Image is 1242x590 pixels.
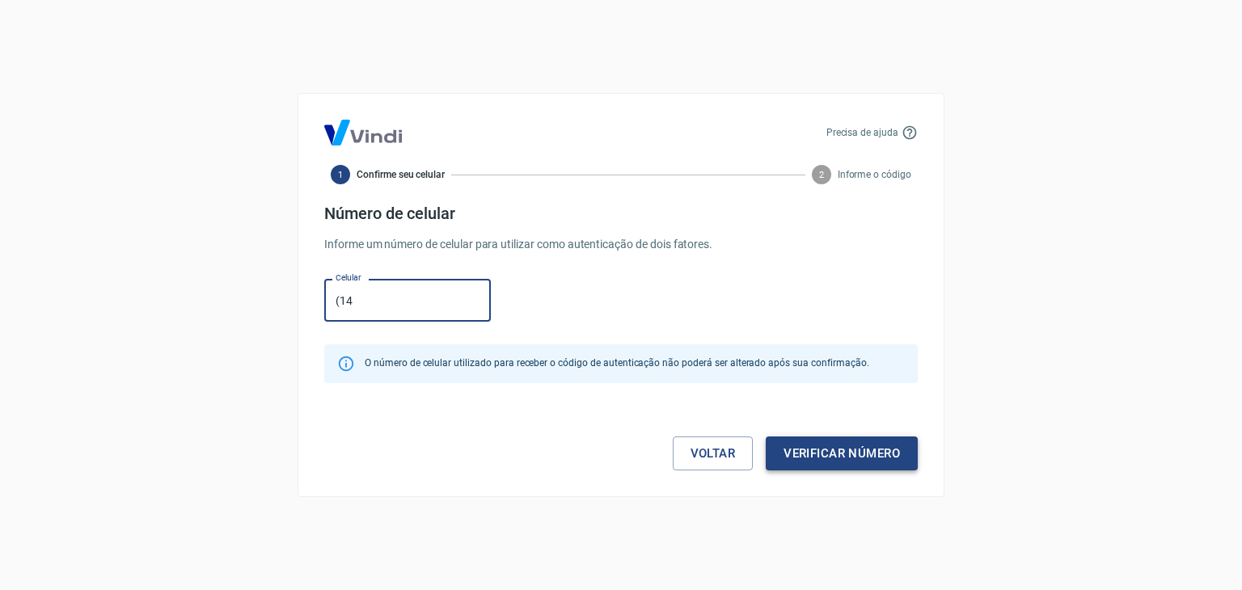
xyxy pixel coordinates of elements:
label: Celular [336,272,361,284]
span: Confirme seu celular [357,167,445,182]
a: Voltar [673,436,754,470]
p: Informe um número de celular para utilizar como autenticação de dois fatores. [324,236,918,253]
p: Precisa de ajuda [826,125,898,140]
h4: Número de celular [324,204,918,223]
img: Logo Vind [324,120,402,145]
text: 1 [338,170,343,180]
text: 2 [819,170,824,180]
button: Verificar número [766,436,918,470]
div: O número de celular utilizado para receber o código de autenticação não poderá ser alterado após ... [365,349,868,378]
span: Informe o código [838,167,911,182]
